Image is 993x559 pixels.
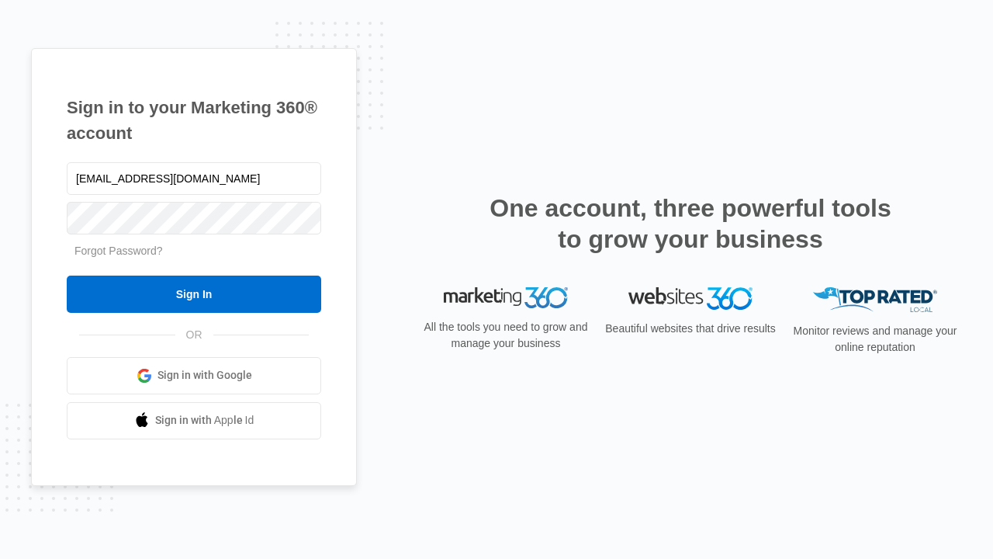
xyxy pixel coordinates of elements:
[419,319,593,352] p: All the tools you need to grow and manage your business
[813,287,937,313] img: Top Rated Local
[604,321,777,337] p: Beautiful websites that drive results
[485,193,896,255] h2: One account, three powerful tools to grow your business
[67,162,321,195] input: Email
[74,245,163,257] a: Forgot Password?
[67,276,321,313] input: Sign In
[67,95,321,146] h1: Sign in to your Marketing 360® account
[175,327,213,343] span: OR
[788,323,962,356] p: Monitor reviews and manage your online reputation
[444,287,568,309] img: Marketing 360
[67,402,321,439] a: Sign in with Apple Id
[628,287,753,310] img: Websites 360
[155,412,254,429] span: Sign in with Apple Id
[67,357,321,394] a: Sign in with Google
[157,367,252,384] span: Sign in with Google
